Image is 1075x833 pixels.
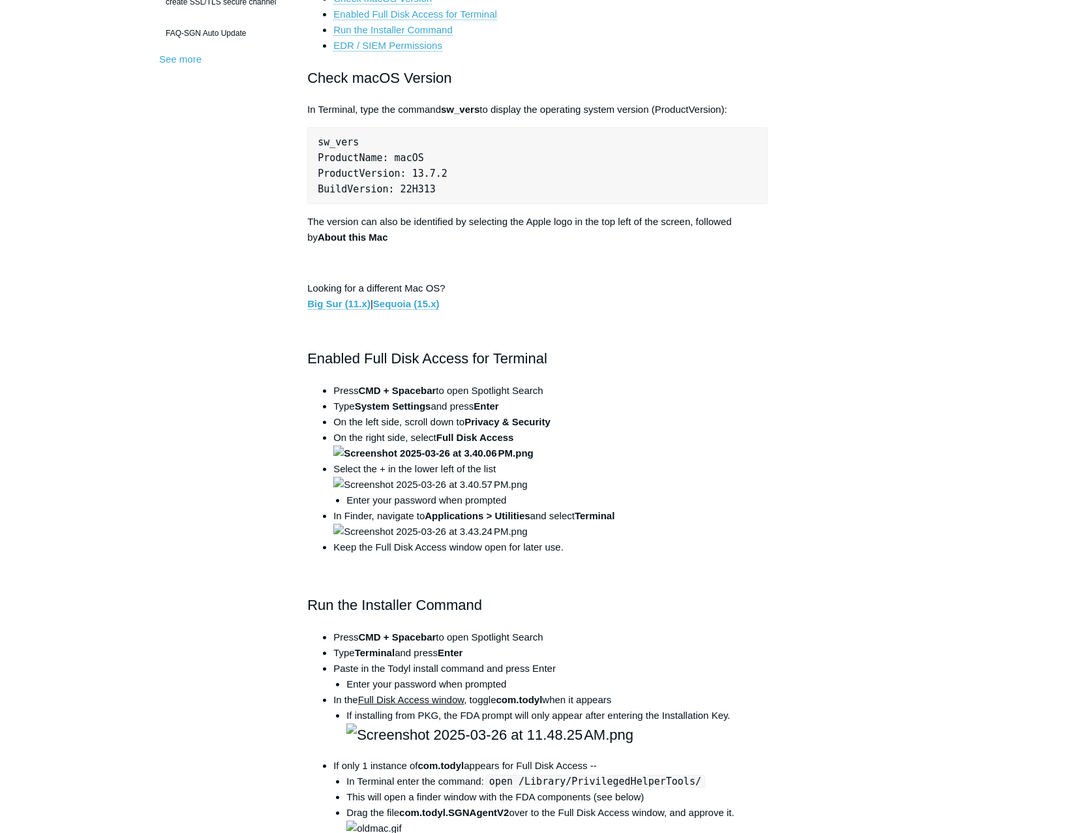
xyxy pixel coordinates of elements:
span: Full Disk Access window [358,694,464,705]
li: In Finder, navigate to and select [333,508,768,539]
strong: CMD + Spacebar [359,385,436,396]
strong: About this Mac [318,232,388,243]
strong: Enter [474,401,498,412]
li: Type and press [333,399,768,414]
strong: Enter [438,647,462,658]
li: If installing from PKG, the FDA prompt will only appear after entering the Installation Key. [346,708,768,746]
img: Screenshot 2025-03-26 at 3.40.06 PM.png [333,446,534,461]
strong: Privacy & Security [464,416,551,427]
a: Sequoia (15.x) [373,298,440,310]
a: FAQ-SGN Auto Update [159,21,288,46]
h2: Enabled Full Disk Access for Terminal [307,347,768,370]
strong: com.todyl.SGNAgentV2 [399,807,509,818]
li: On the right side, select [333,430,768,461]
strong: com.todyl [417,760,464,771]
a: EDR / SIEM Permissions [333,40,442,52]
p: The version can also be identified by selecting the Apple logo in the top left of the screen, fol... [307,214,768,245]
li: Press to open Spotlight Search [333,629,768,645]
img: Screenshot 2025-03-26 at 11.48.25 AM.png [346,723,633,746]
p: Looking for a different Mac OS? | [307,280,768,312]
p: In Terminal, type the command to display the operating system version (ProductVersion): [307,102,768,117]
li: Enter your password when prompted [346,676,768,692]
li: Keep the Full Disk Access window open for later use. [333,539,768,555]
a: Run the Installer Command [333,24,453,36]
img: Screenshot 2025-03-26 at 3.43.24 PM.png [333,524,527,539]
li: Paste in the Todyl install command and press Enter [333,661,768,692]
img: Screenshot 2025-03-26 at 3.40.57 PM.png [333,477,527,492]
li: Press to open Spotlight Search [333,383,768,399]
strong: sw_vers [441,104,479,115]
h2: Check macOS Version [307,67,768,89]
strong: Terminal [355,647,395,658]
li: Enter your password when prompted [346,492,768,508]
li: On the left side, scroll down to [333,414,768,430]
a: Enabled Full Disk Access for Terminal [333,8,497,20]
li: Select the + in the lower left of the list [333,461,768,508]
code: open /Library/PrivilegedHelperTools/ [485,775,705,788]
strong: Terminal [575,510,614,521]
li: Type and press [333,645,768,661]
strong: Applications > Utilities [425,510,530,521]
strong: Full Disk Access [333,432,534,459]
strong: System Settings [355,401,431,412]
strong: CMD + Spacebar [359,631,436,643]
strong: com.todyl [496,694,543,705]
h2: Run the Installer Command [307,594,768,616]
li: This will open a finder window with the FDA components (see below) [346,789,768,805]
pre: sw_vers ProductName: macOS ProductVersion: 13.7.2 BuildVersion: 22H313 [307,127,768,204]
a: Big Sur (11.x) [307,298,371,310]
li: In the , toggle when it appears [333,692,768,746]
a: See more [159,53,202,65]
li: In Terminal enter the command: [346,774,768,789]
